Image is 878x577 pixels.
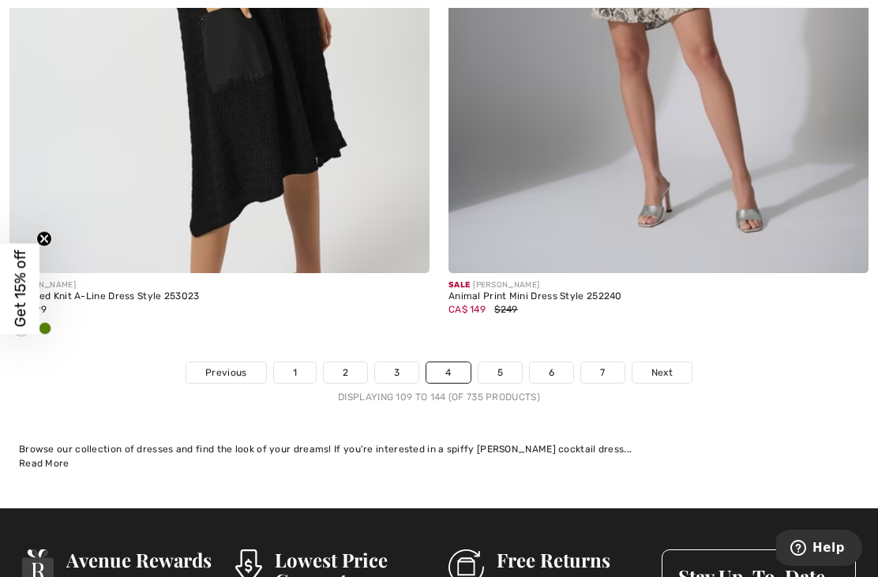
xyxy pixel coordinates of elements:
[9,291,430,302] div: Textured Knit A-Line Dress Style 253023
[11,250,29,328] span: Get 15% off
[632,362,692,383] a: Next
[186,362,265,383] a: Previous
[19,442,859,456] div: Browse our collection of dresses and find the look of your dreams! If you're interested in a spif...
[581,362,624,383] a: 7
[494,304,517,315] span: $249
[36,230,52,246] button: Close teaser
[274,362,316,383] a: 1
[324,362,367,383] a: 2
[448,280,470,290] span: Sale
[530,362,573,383] a: 6
[19,458,69,469] span: Read More
[205,365,246,380] span: Previous
[776,530,862,569] iframe: Opens a widget where you can find more information
[651,365,673,380] span: Next
[448,304,486,315] span: CA$ 149
[478,362,522,383] a: 5
[448,279,869,291] div: [PERSON_NAME]
[66,549,216,570] h3: Avenue Rewards
[426,362,470,383] a: 4
[448,291,869,302] div: Animal Print Mini Dress Style 252240
[33,317,57,343] div: Avocado
[9,279,430,291] div: [PERSON_NAME]
[375,362,418,383] a: 3
[497,549,643,570] h3: Free Returns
